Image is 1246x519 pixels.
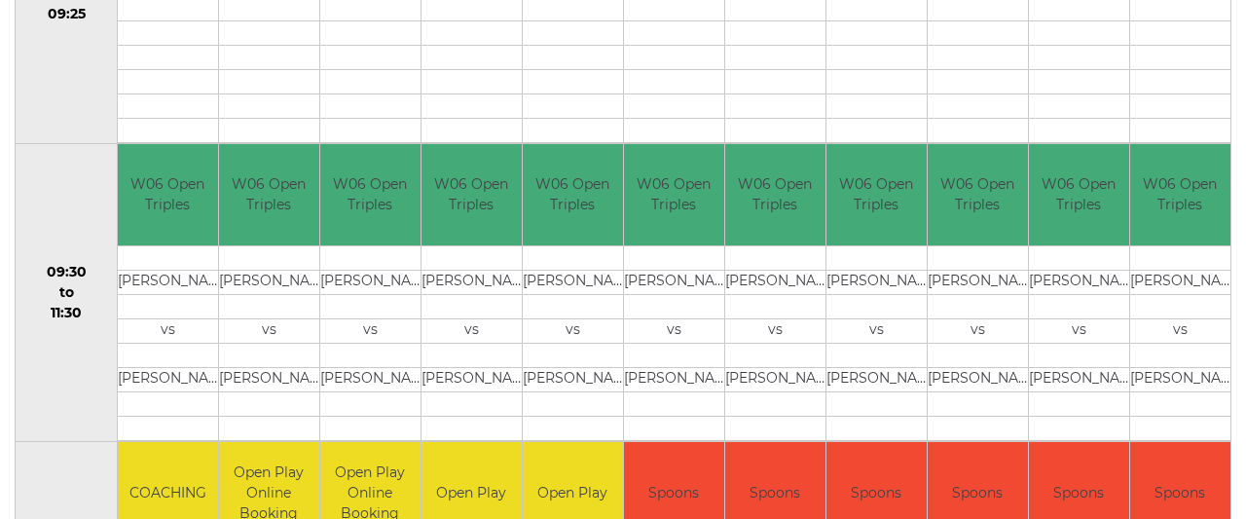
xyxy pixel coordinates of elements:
[725,144,825,246] td: W06 Open Triples
[118,144,218,246] td: W06 Open Triples
[928,144,1028,246] td: W06 Open Triples
[1130,319,1230,344] td: vs
[624,271,724,295] td: [PERSON_NAME]
[624,144,724,246] td: W06 Open Triples
[1130,271,1230,295] td: [PERSON_NAME]
[523,271,623,295] td: [PERSON_NAME]
[826,319,927,344] td: vs
[219,271,319,295] td: [PERSON_NAME]
[118,368,218,392] td: [PERSON_NAME]
[320,271,421,295] td: [PERSON_NAME]
[523,319,623,344] td: vs
[928,319,1028,344] td: vs
[1130,144,1230,246] td: W06 Open Triples
[624,319,724,344] td: vs
[16,143,118,442] td: 09:30 to 11:30
[219,368,319,392] td: [PERSON_NAME]
[1029,368,1129,392] td: [PERSON_NAME]
[523,368,623,392] td: [PERSON_NAME]
[1029,144,1129,246] td: W06 Open Triples
[624,368,724,392] td: [PERSON_NAME]
[421,319,522,344] td: vs
[421,368,522,392] td: [PERSON_NAME]
[523,144,623,246] td: W06 Open Triples
[826,368,927,392] td: [PERSON_NAME]
[928,271,1028,295] td: [PERSON_NAME]
[725,319,825,344] td: vs
[320,368,421,392] td: [PERSON_NAME]
[118,271,218,295] td: [PERSON_NAME]
[826,144,927,246] td: W06 Open Triples
[928,368,1028,392] td: [PERSON_NAME]
[826,271,927,295] td: [PERSON_NAME]
[219,144,319,246] td: W06 Open Triples
[725,271,825,295] td: [PERSON_NAME]
[725,368,825,392] td: [PERSON_NAME]
[219,319,319,344] td: vs
[320,319,421,344] td: vs
[118,319,218,344] td: vs
[421,144,522,246] td: W06 Open Triples
[1029,271,1129,295] td: [PERSON_NAME]
[320,144,421,246] td: W06 Open Triples
[1029,319,1129,344] td: vs
[1130,368,1230,392] td: [PERSON_NAME]
[421,271,522,295] td: [PERSON_NAME]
